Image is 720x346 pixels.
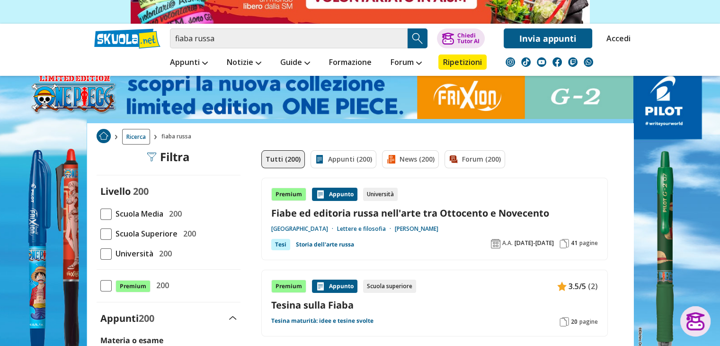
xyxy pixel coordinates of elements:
img: facebook [552,57,562,67]
a: Invia appunti [504,28,592,48]
a: Accedi [606,28,626,48]
span: 200 [133,185,149,198]
a: Home [97,129,111,145]
div: Appunto [312,280,357,293]
label: Livello [100,185,131,198]
img: tiktok [521,57,531,67]
img: Pagine [560,239,569,248]
img: Cerca appunti, riassunti o versioni [410,31,425,46]
span: Scuola Superiore [112,228,178,240]
img: twitch [568,57,578,67]
a: Tesina maturità: idee e tesine svolte [271,317,373,325]
input: Cerca appunti, riassunti o versioni [170,28,408,48]
span: Premium [116,280,151,292]
img: Appunti filtro contenuto [315,155,324,164]
span: Scuola Media [112,208,163,220]
img: News filtro contenuto [386,155,396,164]
span: 200 [139,312,154,325]
a: Tutti (200) [261,150,305,168]
div: Tesi [271,239,290,250]
div: Premium [271,188,306,201]
span: (2) [588,280,598,292]
div: Appunto [312,188,357,201]
a: Tesina sulla Fiaba [271,299,598,311]
button: Search Button [408,28,427,48]
a: Notizie [224,55,264,72]
img: Forum filtro contenuto [449,155,458,164]
a: Formazione [327,55,374,72]
a: Storia dell'arte russa [296,239,354,250]
img: Appunti contenuto [316,190,325,199]
img: Appunti contenuto [557,282,567,291]
a: Guide [278,55,312,72]
a: Forum (200) [444,150,505,168]
div: Università [363,188,398,201]
img: Apri e chiudi sezione [229,316,237,320]
span: 200 [155,247,172,260]
a: Appunti [168,55,210,72]
span: A.A. [502,239,513,247]
a: News (200) [382,150,439,168]
div: Scuola superiore [363,280,416,293]
span: 200 [165,208,182,220]
img: youtube [537,57,546,67]
div: Chiedi Tutor AI [457,33,479,44]
a: Lettere e filosofia [337,225,395,233]
a: Forum [388,55,424,72]
div: Premium [271,280,306,293]
a: Fiabe ed editoria russa nell'arte tra Ottocento e Novecento [271,207,598,219]
a: Ricerca [122,129,150,145]
a: Ripetizioni [438,55,487,70]
a: Appunti (200) [311,150,376,168]
div: Filtra [147,150,190,164]
span: 3.5/5 [569,280,586,292]
img: Pagine [560,317,569,327]
span: 200 [152,279,169,291]
span: pagine [579,239,598,247]
img: Appunti contenuto [316,282,325,291]
span: [DATE]-[DATE] [515,239,554,247]
a: [PERSON_NAME] [395,225,438,233]
span: Università [112,247,153,260]
button: ChiediTutor AI [437,28,485,48]
label: Appunti [100,312,154,325]
span: pagine [579,318,598,326]
span: 20 [571,318,578,326]
img: instagram [506,57,515,67]
label: Materia o esame [100,335,163,346]
a: [GEOGRAPHIC_DATA] [271,225,337,233]
img: Anno accademico [491,239,500,248]
span: 41 [571,239,578,247]
img: Filtra filtri mobile [147,152,156,162]
span: fiaba russa [161,129,195,145]
span: 200 [179,228,196,240]
img: WhatsApp [584,57,593,67]
img: Home [97,129,111,143]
